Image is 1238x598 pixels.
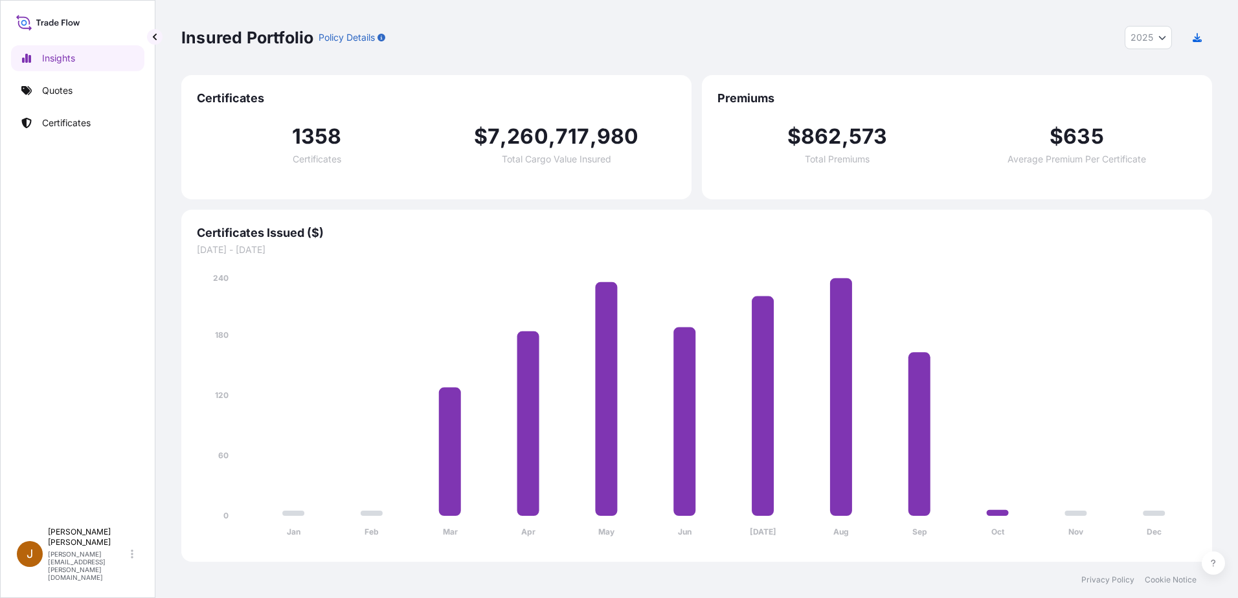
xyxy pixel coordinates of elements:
[500,126,507,147] span: ,
[991,527,1005,537] tspan: Oct
[213,273,229,283] tspan: 240
[1007,155,1146,164] span: Average Premium Per Certificate
[507,126,548,147] span: 260
[1145,575,1197,585] a: Cookie Notice
[801,126,842,147] span: 862
[197,225,1197,241] span: Certificates Issued ($)
[1068,527,1084,537] tspan: Nov
[48,527,128,548] p: [PERSON_NAME] [PERSON_NAME]
[787,126,801,147] span: $
[215,330,229,340] tspan: 180
[181,27,313,48] p: Insured Portfolio
[474,126,488,147] span: $
[27,548,33,560] span: J
[750,527,776,537] tspan: [DATE]
[678,527,692,537] tspan: Jun
[319,31,375,44] p: Policy Details
[287,527,300,537] tspan: Jan
[1081,575,1134,585] a: Privacy Policy
[42,52,75,65] p: Insights
[197,243,1197,256] span: [DATE] - [DATE]
[1050,126,1063,147] span: $
[590,126,597,147] span: ,
[502,155,611,164] span: Total Cargo Value Insured
[443,527,458,537] tspan: Mar
[11,45,144,71] a: Insights
[556,126,590,147] span: 717
[11,78,144,104] a: Quotes
[218,450,229,460] tspan: 60
[833,527,849,537] tspan: Aug
[548,126,556,147] span: ,
[292,126,342,147] span: 1358
[488,126,500,147] span: 7
[11,110,144,136] a: Certificates
[598,527,615,537] tspan: May
[805,155,870,164] span: Total Premiums
[42,84,73,97] p: Quotes
[1063,126,1104,147] span: 635
[215,390,229,400] tspan: 120
[197,91,676,106] span: Certificates
[1125,26,1172,49] button: Year Selector
[717,91,1197,106] span: Premiums
[1147,527,1162,537] tspan: Dec
[48,550,128,581] p: [PERSON_NAME][EMAIL_ADDRESS][PERSON_NAME][DOMAIN_NAME]
[521,527,535,537] tspan: Apr
[42,116,91,129] p: Certificates
[365,527,379,537] tspan: Feb
[293,155,341,164] span: Certificates
[1131,31,1153,44] span: 2025
[842,126,849,147] span: ,
[912,527,927,537] tspan: Sep
[223,511,229,520] tspan: 0
[597,126,639,147] span: 980
[849,126,888,147] span: 573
